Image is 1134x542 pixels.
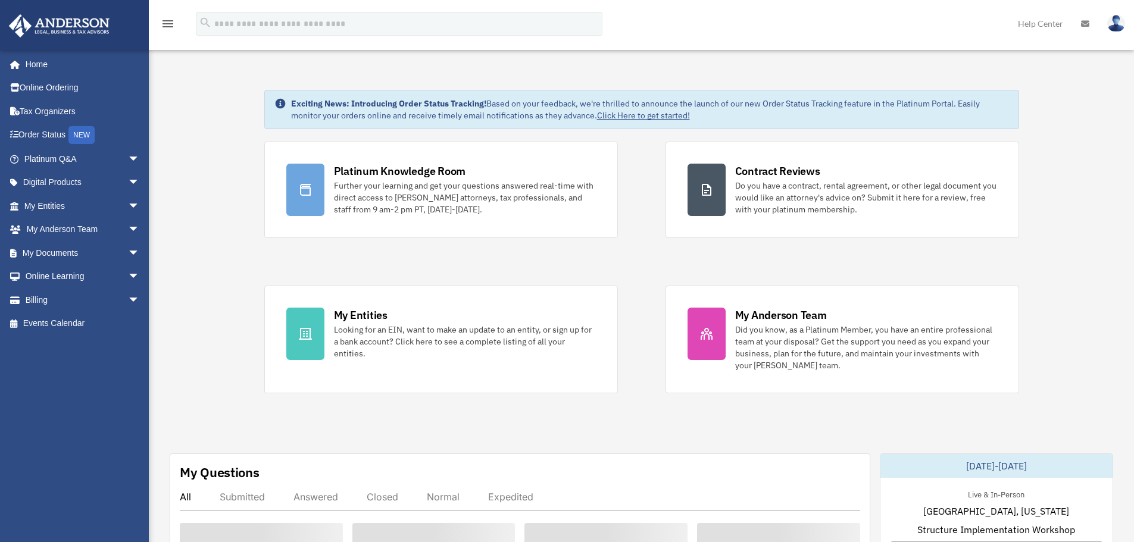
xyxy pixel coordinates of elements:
div: Looking for an EIN, want to make an update to an entity, or sign up for a bank account? Click her... [334,324,596,359]
div: All [180,491,191,503]
a: Click Here to get started! [597,110,690,121]
div: My Entities [334,308,388,322]
div: Do you have a contract, rental agreement, or other legal document you would like an attorney's ad... [735,180,997,215]
a: My Documentsarrow_drop_down [8,241,158,265]
a: Events Calendar [8,312,158,336]
a: menu [161,21,175,31]
strong: Exciting News: Introducing Order Status Tracking! [291,98,486,109]
a: Contract Reviews Do you have a contract, rental agreement, or other legal document you would like... [666,142,1019,238]
div: Platinum Knowledge Room [334,164,466,178]
div: Live & In-Person [958,487,1034,500]
i: menu [161,17,175,31]
span: arrow_drop_down [128,288,152,312]
a: My Anderson Team Did you know, as a Platinum Member, you have an entire professional team at your... [666,286,1019,393]
div: Answered [293,491,338,503]
a: Digital Productsarrow_drop_down [8,171,158,195]
div: Expedited [488,491,533,503]
a: My Anderson Teamarrow_drop_down [8,218,158,242]
a: Order StatusNEW [8,123,158,148]
img: User Pic [1107,15,1125,32]
span: arrow_drop_down [128,241,152,265]
div: My Anderson Team [735,308,827,322]
div: My Questions [180,463,260,481]
span: Structure Implementation Workshop [917,522,1075,537]
div: Contract Reviews [735,164,820,178]
span: arrow_drop_down [128,147,152,171]
div: Based on your feedback, we're thrilled to announce the launch of our new Order Status Tracking fe... [291,98,1009,121]
span: arrow_drop_down [128,171,152,195]
span: [GEOGRAPHIC_DATA], [US_STATE] [923,504,1069,518]
a: Online Ordering [8,76,158,100]
span: arrow_drop_down [128,194,152,218]
div: Normal [427,491,460,503]
img: Anderson Advisors Platinum Portal [5,14,113,37]
a: Home [8,52,152,76]
a: My Entitiesarrow_drop_down [8,194,158,218]
a: Platinum Knowledge Room Further your learning and get your questions answered real-time with dire... [264,142,618,238]
div: NEW [68,126,95,144]
div: Submitted [220,491,265,503]
div: Closed [367,491,398,503]
div: Further your learning and get your questions answered real-time with direct access to [PERSON_NAM... [334,180,596,215]
span: arrow_drop_down [128,218,152,242]
a: Billingarrow_drop_down [8,288,158,312]
a: Tax Organizers [8,99,158,123]
div: Did you know, as a Platinum Member, you have an entire professional team at your disposal? Get th... [735,324,997,371]
span: arrow_drop_down [128,265,152,289]
i: search [199,16,212,29]
a: Platinum Q&Aarrow_drop_down [8,147,158,171]
a: Online Learningarrow_drop_down [8,265,158,289]
a: My Entities Looking for an EIN, want to make an update to an entity, or sign up for a bank accoun... [264,286,618,393]
div: [DATE]-[DATE] [880,454,1113,478]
